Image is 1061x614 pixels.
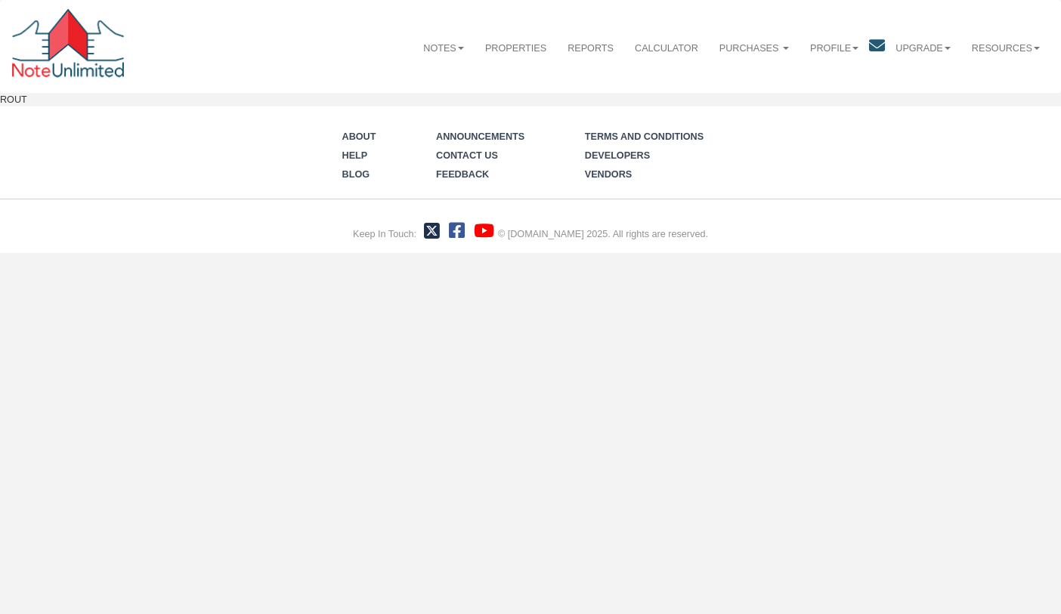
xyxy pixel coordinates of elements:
[475,30,557,66] a: Properties
[436,150,498,161] a: Contact Us
[413,30,475,66] a: Notes
[353,227,416,241] div: Keep In Touch:
[342,150,368,161] a: Help
[585,131,704,142] a: Terms and Conditions
[342,131,376,142] a: About
[436,169,489,180] a: Feedback
[585,150,650,161] a: Developers
[709,30,800,66] a: Purchases
[557,30,624,66] a: Reports
[498,227,708,241] div: © [DOMAIN_NAME] 2025. All rights are reserved.
[624,30,709,66] a: Calculator
[436,131,524,142] a: Announcements
[342,169,370,180] a: Blog
[585,169,632,180] a: Vendors
[800,30,869,66] a: Profile
[885,30,961,66] a: Upgrade
[961,30,1050,66] a: Resources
